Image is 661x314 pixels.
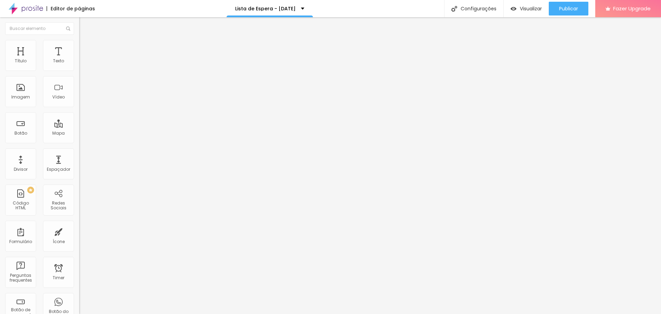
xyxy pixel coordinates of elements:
[11,95,30,100] div: Imagem
[451,6,457,12] img: Icone
[14,167,28,172] div: Divisor
[66,27,70,31] img: Icone
[520,6,542,11] span: Visualizar
[5,22,74,35] input: Buscar elemento
[14,131,27,136] div: Botão
[559,6,578,11] span: Publicar
[46,6,95,11] div: Editor de páginas
[45,201,72,211] div: Redes Sociais
[52,131,65,136] div: Mapa
[7,201,34,211] div: Código HTML
[53,59,64,63] div: Texto
[504,2,549,15] button: Visualizar
[549,2,588,15] button: Publicar
[235,6,296,11] p: Lista de Espera - [DATE]
[79,17,661,314] iframe: Editor
[47,167,70,172] div: Espaçador
[613,6,651,11] span: Fazer Upgrade
[9,239,32,244] div: Formulário
[53,239,65,244] div: Ícone
[53,275,64,280] div: Timer
[52,95,65,100] div: Vídeo
[15,59,27,63] div: Título
[7,273,34,283] div: Perguntas frequentes
[511,6,516,12] img: view-1.svg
